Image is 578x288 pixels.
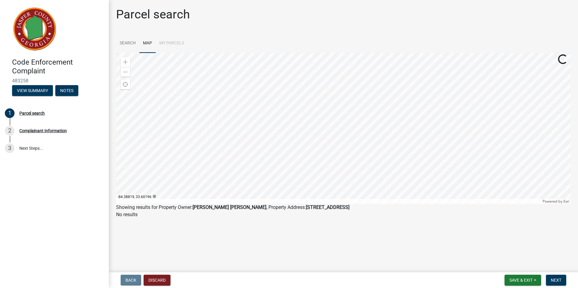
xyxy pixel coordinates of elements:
[116,34,139,53] a: Search
[12,85,53,96] button: View Summary
[12,58,104,75] h4: Code Enforcement Complaint
[116,211,571,218] p: No results
[5,143,15,153] div: 3
[12,6,57,52] img: Jasper County, Georgia
[12,78,97,84] span: 483258
[139,34,156,53] a: Map
[563,199,569,203] a: Esri
[193,204,266,210] strong: [PERSON_NAME] [PERSON_NAME]
[55,88,78,93] wm-modal-confirm: Notes
[121,57,130,67] div: Zoom in
[541,199,571,204] div: Powered by
[505,275,541,286] button: Save & Exit
[5,108,15,118] div: 1
[121,67,130,77] div: Zoom out
[5,126,15,136] div: 2
[306,204,349,210] strong: [STREET_ADDRESS]
[144,275,170,286] button: Discard
[55,85,78,96] button: Notes
[121,275,141,286] button: Back
[121,80,130,89] div: Find my location
[116,7,190,22] h1: Parcel search
[509,278,533,283] span: Save & Exit
[19,111,45,115] div: Parcel search
[546,275,566,286] button: Next
[12,88,53,93] wm-modal-confirm: Summary
[19,129,67,133] div: Complainant Information
[551,278,561,283] span: Next
[116,204,571,211] div: Showing results for Property Owner: , Property Address:
[125,278,136,283] span: Back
